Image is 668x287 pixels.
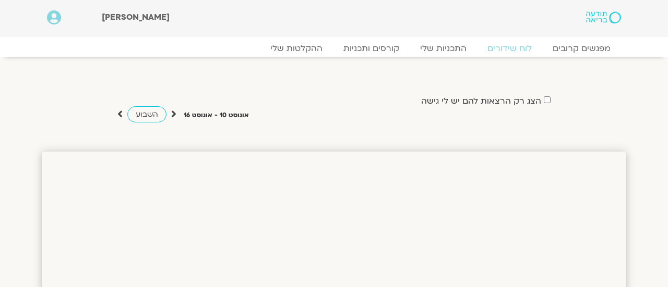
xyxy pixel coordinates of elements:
[260,43,333,54] a: ההקלטות שלי
[184,110,249,121] p: אוגוסט 10 - אוגוסט 16
[47,43,621,54] nav: Menu
[102,11,170,23] span: [PERSON_NAME]
[477,43,542,54] a: לוח שידורים
[136,109,158,119] span: השבוע
[333,43,410,54] a: קורסים ותכניות
[127,106,166,122] a: השבוע
[542,43,621,54] a: מפגשים קרובים
[421,96,541,106] label: הצג רק הרצאות להם יש לי גישה
[410,43,477,54] a: התכניות שלי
